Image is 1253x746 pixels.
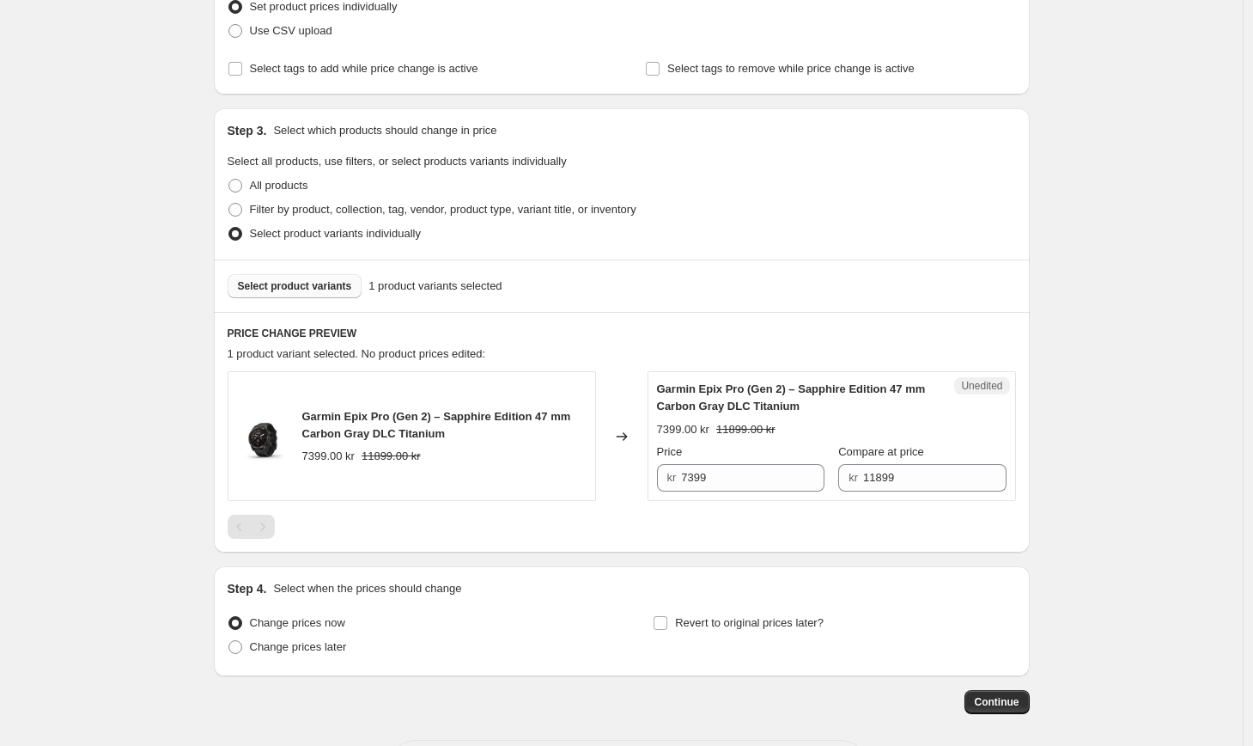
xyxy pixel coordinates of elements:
[302,410,571,440] span: Garmin Epix Pro (Gen 2) – Sapphire Edition 47 mm Carbon Gray DLC Titanium
[961,379,1002,393] span: Unedited
[667,471,677,484] span: kr
[250,62,478,75] span: Select tags to add while price change is active
[975,695,1019,709] span: Continue
[250,616,345,629] span: Change prices now
[964,690,1030,714] button: Continue
[228,122,267,139] h2: Step 3.
[238,279,352,293] span: Select product variants
[228,347,486,360] span: 1 product variant selected. No product prices edited:
[250,227,421,240] span: Select product variants individually
[250,24,332,37] span: Use CSV upload
[675,616,824,629] span: Revert to original prices later?
[362,448,421,465] strike: 11899.00 kr
[838,445,924,458] span: Compare at price
[250,203,636,216] span: Filter by product, collection, tag, vendor, product type, variant title, or inventory
[368,278,502,295] span: 1 product variants selected
[849,471,858,484] span: kr
[228,327,1016,340] h6: PRICE CHANGE PREVIEW
[250,179,308,192] span: All products
[657,421,709,438] div: 7399.00 kr
[667,62,915,75] span: Select tags to remove while price change is active
[228,274,362,298] button: Select product variants
[716,421,776,438] strike: 11899.00 kr
[273,580,461,597] p: Select when the prices should change
[228,515,275,539] nav: Pagination
[302,448,355,465] div: 7399.00 kr
[228,155,567,168] span: Select all products, use filters, or select products variants individually
[657,382,926,413] span: Garmin Epix Pro (Gen 2) – Sapphire Edition 47 mm Carbon Gray DLC Titanium
[273,122,496,139] p: Select which products should change in price
[250,640,347,653] span: Change prices later
[237,411,289,462] img: Garmin_1_sonarstore_cb0b63cf-2d58-472f-8cf8-3265e05bfc2b_80x.webp
[228,580,267,597] h2: Step 4.
[657,445,683,458] span: Price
